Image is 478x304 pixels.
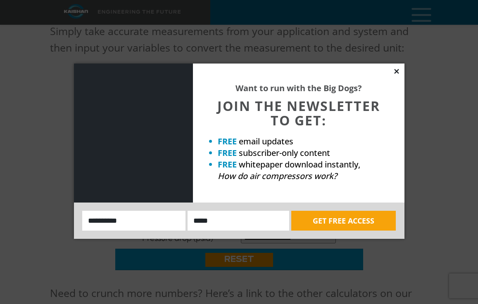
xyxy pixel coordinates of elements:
strong: Want to run with the Big Dogs? [235,82,362,94]
span: JOIN THE NEWSLETTER TO GET: [217,97,380,129]
strong: FREE [218,136,237,147]
span: email updates [239,136,293,147]
span: whitepaper download instantly, [239,159,360,170]
span: subscriber-only content [239,147,330,158]
button: GET FREE ACCESS [291,211,396,231]
strong: FREE [218,159,237,170]
input: Name: [82,211,186,231]
em: How do air compressors work? [218,170,337,181]
button: Close [393,68,400,75]
input: Email [188,211,289,231]
strong: FREE [218,147,237,158]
